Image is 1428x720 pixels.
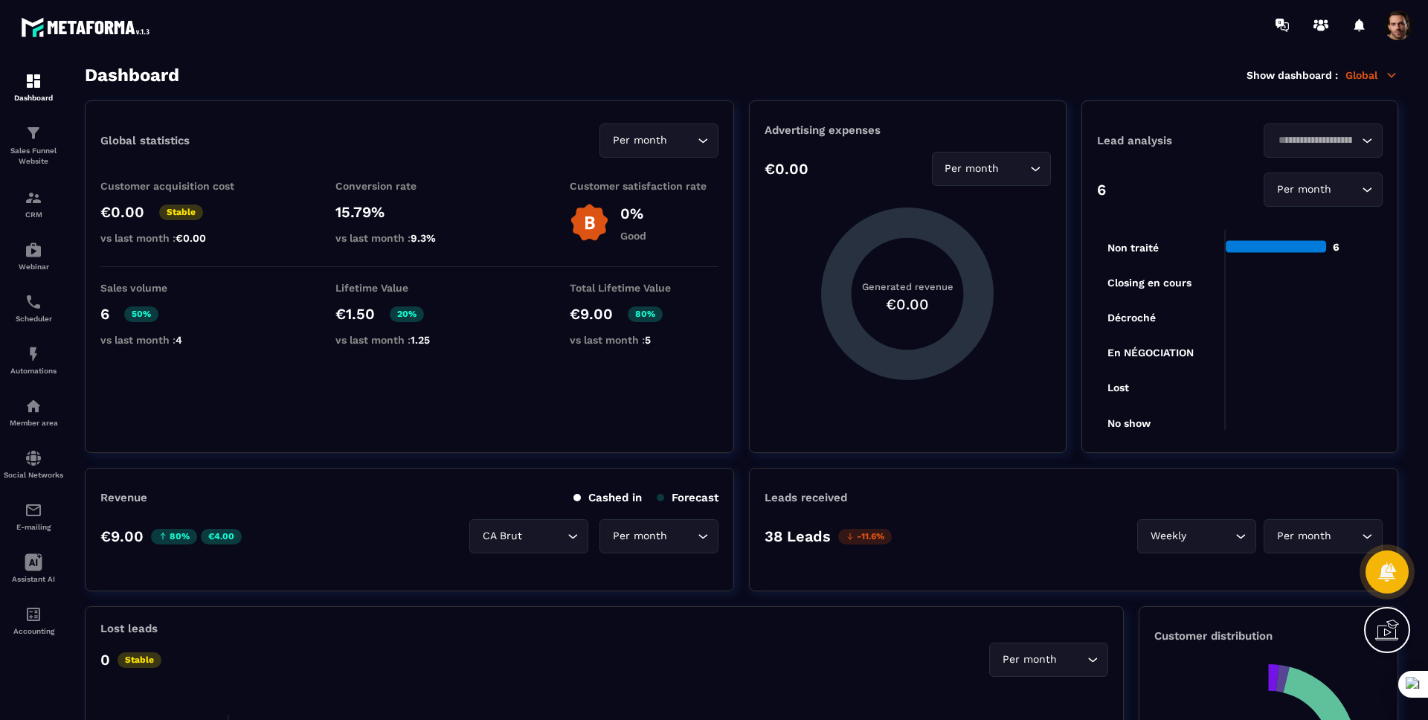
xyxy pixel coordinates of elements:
[570,334,718,346] p: vs last month :
[100,527,144,545] p: €9.00
[25,449,42,467] img: social-network
[100,134,190,147] p: Global statistics
[1264,519,1383,553] div: Search for option
[765,160,808,178] p: €0.00
[657,491,718,504] p: Forecast
[4,419,63,427] p: Member area
[479,528,525,544] span: CA Brut
[25,345,42,363] img: automations
[570,203,609,242] img: b-badge-o.b3b20ee6.svg
[1107,417,1151,429] tspan: No show
[411,334,430,346] span: 1.25
[100,232,249,244] p: vs last month :
[765,527,831,545] p: 38 Leads
[4,210,63,219] p: CRM
[1097,181,1106,199] p: 6
[21,13,155,41] img: logo
[100,305,109,323] p: 6
[932,152,1051,186] div: Search for option
[838,529,892,544] p: -11.6%
[4,61,63,113] a: formationformationDashboard
[1097,134,1240,147] p: Lead analysis
[1273,181,1334,198] span: Per month
[4,94,63,102] p: Dashboard
[4,230,63,282] a: automationsautomationsWebinar
[335,334,484,346] p: vs last month :
[670,132,694,149] input: Search for option
[25,72,42,90] img: formation
[390,306,424,322] p: 20%
[4,367,63,375] p: Automations
[4,542,63,594] a: Assistant AI
[100,622,158,635] p: Lost leads
[1107,347,1194,359] tspan: En NÉGOCIATION
[1273,132,1358,149] input: Search for option
[989,643,1108,677] div: Search for option
[25,189,42,207] img: formation
[25,501,42,519] img: email
[335,203,484,221] p: 15.79%
[1345,68,1398,82] p: Global
[159,205,203,220] p: Stable
[620,205,646,222] p: 0%
[570,305,613,323] p: €9.00
[469,519,588,553] div: Search for option
[124,306,158,322] p: 50%
[201,529,242,544] p: €4.00
[25,397,42,415] img: automations
[1334,528,1358,544] input: Search for option
[411,232,436,244] span: 9.3%
[4,627,63,635] p: Accounting
[628,306,663,322] p: 80%
[1334,181,1358,198] input: Search for option
[765,123,1050,137] p: Advertising expenses
[609,132,670,149] span: Per month
[1107,382,1129,393] tspan: Lost
[1154,629,1383,643] p: Customer distribution
[85,65,179,86] h3: Dashboard
[1107,242,1159,254] tspan: Non traité
[1060,652,1084,668] input: Search for option
[176,232,206,244] span: €0.00
[25,293,42,311] img: scheduler
[335,282,484,294] p: Lifetime Value
[100,203,144,221] p: €0.00
[1137,519,1256,553] div: Search for option
[1003,161,1026,177] input: Search for option
[765,491,847,504] p: Leads received
[100,491,147,504] p: Revenue
[118,652,161,668] p: Stable
[4,113,63,178] a: formationformationSales Funnel Website
[942,161,1003,177] span: Per month
[1264,123,1383,158] div: Search for option
[4,471,63,479] p: Social Networks
[999,652,1060,668] span: Per month
[1247,69,1338,81] p: Show dashboard :
[4,263,63,271] p: Webinar
[670,528,694,544] input: Search for option
[4,315,63,323] p: Scheduler
[4,146,63,167] p: Sales Funnel Website
[599,123,718,158] div: Search for option
[100,651,110,669] p: 0
[25,124,42,142] img: formation
[4,575,63,583] p: Assistant AI
[1189,528,1232,544] input: Search for option
[4,386,63,438] a: automationsautomationsMember area
[25,241,42,259] img: automations
[570,282,718,294] p: Total Lifetime Value
[100,334,249,346] p: vs last month :
[335,305,375,323] p: €1.50
[1264,173,1383,207] div: Search for option
[4,594,63,646] a: accountantaccountantAccounting
[151,529,197,544] p: 80%
[4,438,63,490] a: social-networksocial-networkSocial Networks
[4,178,63,230] a: formationformationCRM
[1107,312,1156,324] tspan: Décroché
[25,605,42,623] img: accountant
[335,232,484,244] p: vs last month :
[4,334,63,386] a: automationsautomationsAutomations
[4,523,63,531] p: E-mailing
[1107,277,1191,289] tspan: Closing en cours
[573,491,642,504] p: Cashed in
